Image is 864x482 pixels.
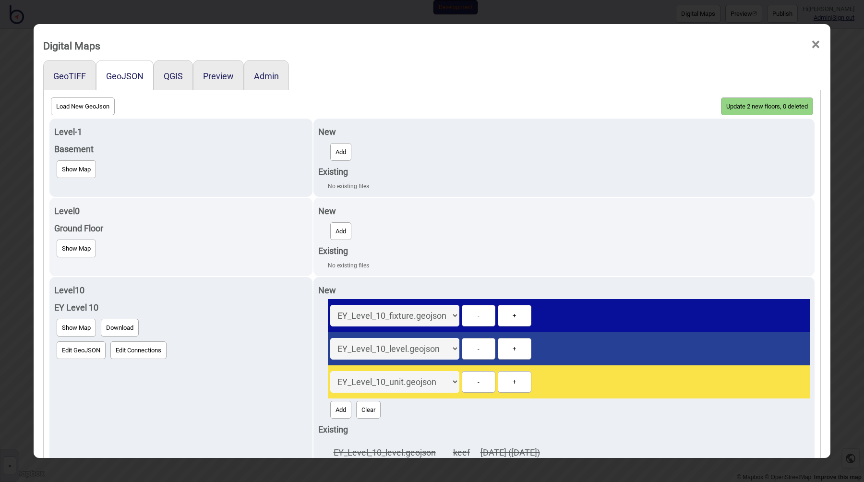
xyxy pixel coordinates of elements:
button: GeoJSON [106,71,144,81]
button: + [498,371,531,393]
button: Load New GeoJson [51,97,115,115]
button: Download [101,319,139,337]
button: Show Map [57,319,96,337]
span: Show Map [62,166,91,173]
div: No existing files [328,260,810,271]
button: - [462,338,495,360]
button: Admin [254,71,279,81]
span: Show Map [62,245,91,252]
button: Edit Connections [110,341,167,359]
button: Add [330,222,351,240]
div: Digital Maps [43,36,100,56]
button: Show Map [57,160,96,178]
div: Basement [54,141,308,158]
td: [DATE] ([DATE]) [476,439,545,466]
button: - [462,305,495,326]
button: Edit GeoJSON [57,341,106,359]
div: Level 0 [54,203,308,220]
div: Ground Floor [54,220,308,237]
button: Add [330,401,351,419]
strong: New [318,127,336,137]
div: EY Level 10 [54,299,308,316]
button: - [462,371,495,393]
div: No existing files [328,181,810,192]
button: Update 2 new floors, 0 deleted [721,97,813,115]
strong: New [318,206,336,216]
strong: Existing [318,167,348,177]
div: Level -1 [54,123,308,141]
button: Preview [203,71,234,81]
button: GeoTIFF [53,71,86,81]
strong: Existing [318,246,348,256]
button: QGIS [164,71,183,81]
strong: New [318,285,336,295]
button: Show Map [57,240,96,257]
button: + [498,338,531,360]
button: Clear [356,401,381,419]
td: keef [448,439,475,466]
strong: Existing [318,424,348,434]
button: + [498,305,531,326]
button: Add [330,143,351,161]
td: EY_Level_10_level.geojson [329,439,447,466]
a: Edit Connections [108,339,169,361]
div: Level 10 [54,282,308,299]
span: × [811,29,821,60]
span: Show Map [62,324,91,331]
